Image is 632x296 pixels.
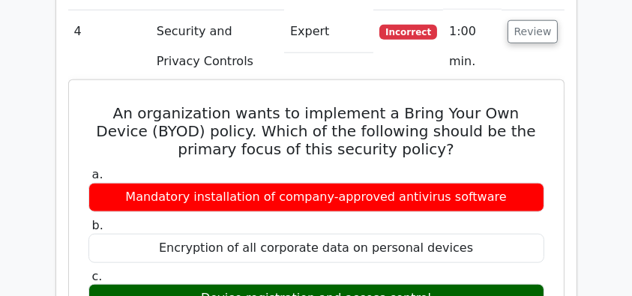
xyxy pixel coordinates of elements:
[92,167,103,181] span: a.
[284,10,373,53] td: Expert
[88,234,544,263] div: Encryption of all corporate data on personal devices
[508,20,559,43] button: Review
[443,10,501,83] td: 1:00 min.
[379,25,437,40] span: Incorrect
[88,183,544,212] div: Mandatory installation of company-approved antivirus software
[68,10,151,83] td: 4
[151,10,284,83] td: Security and Privacy Controls
[87,104,546,158] h5: An organization wants to implement a Bring Your Own Device (BYOD) policy. Which of the following ...
[92,269,103,283] span: c.
[92,218,103,232] span: b.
